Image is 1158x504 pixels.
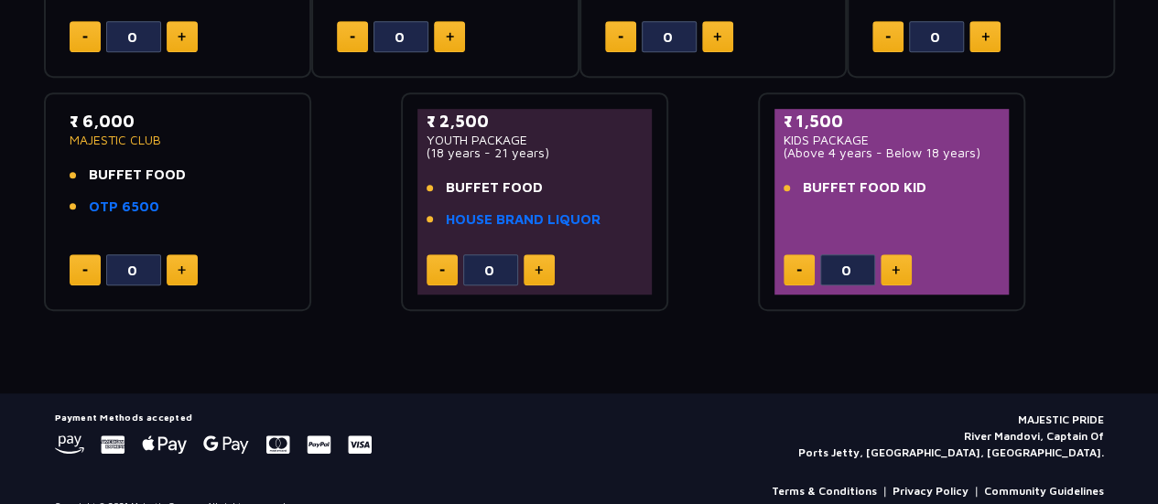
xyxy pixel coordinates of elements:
p: KIDS PACKAGE [784,134,1001,146]
p: ₹ 1,500 [784,109,1001,134]
p: MAJESTIC CLUB [70,134,287,146]
img: plus [713,32,721,41]
a: Privacy Policy [893,483,969,499]
img: minus [439,269,445,272]
p: MAJESTIC PRIDE River Mandovi, Captain Of Ports Jetty, [GEOGRAPHIC_DATA], [GEOGRAPHIC_DATA]. [798,412,1104,461]
img: plus [178,32,186,41]
p: YOUTH PACKAGE [427,134,644,146]
h5: Payment Methods accepted [55,412,372,423]
img: plus [178,265,186,274]
img: minus [82,269,88,272]
span: BUFFET FOOD [89,165,186,186]
p: (Above 4 years - Below 18 years) [784,146,1001,159]
a: Terms & Conditions [772,483,877,499]
img: minus [885,36,891,38]
p: ₹ 6,000 [70,109,287,134]
img: minus [618,36,623,38]
img: plus [535,265,543,274]
span: BUFFET FOOD [446,177,543,198]
a: Community Guidelines [984,483,1104,499]
p: (18 years - 21 years) [427,146,644,159]
img: plus [892,265,900,274]
img: minus [796,269,802,272]
img: minus [350,36,355,38]
img: plus [981,32,990,41]
img: plus [446,32,454,41]
a: HOUSE BRAND LIQUOR [446,209,601,231]
a: OTP 6500 [89,197,159,218]
p: ₹ 2,500 [427,109,644,134]
span: BUFFET FOOD KID [803,177,926,198]
img: minus [82,36,88,38]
